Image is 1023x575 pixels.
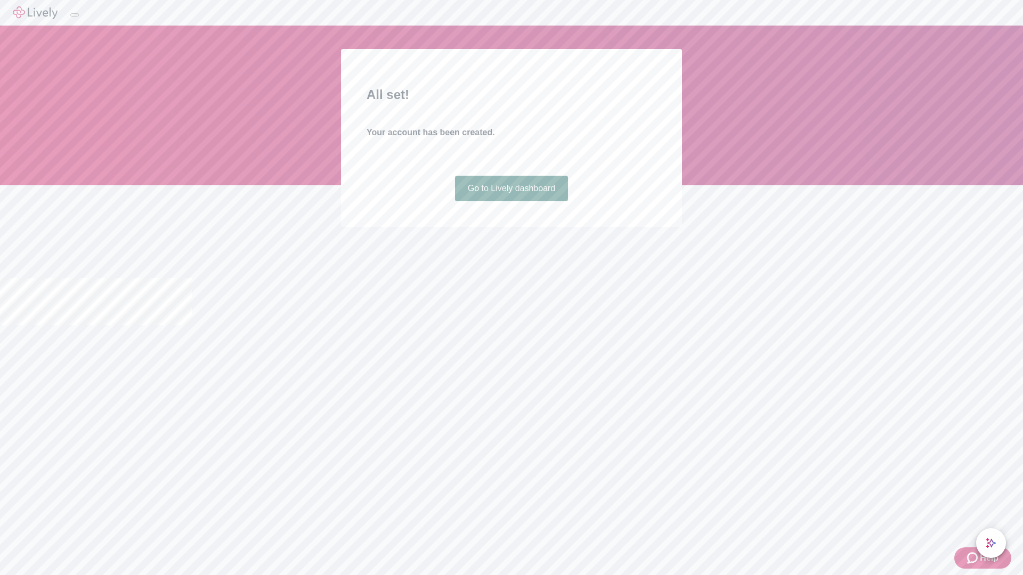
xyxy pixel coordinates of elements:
[367,85,656,104] h2: All set!
[986,538,996,548] svg: Lively AI Assistant
[455,176,569,201] a: Go to Lively dashboard
[980,552,998,564] span: Help
[367,126,656,139] h4: Your account has been created.
[976,528,1006,558] button: chat
[13,6,58,19] img: Lively
[967,552,980,564] svg: Zendesk support icon
[70,13,79,17] button: Log out
[954,547,1011,569] button: Zendesk support iconHelp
